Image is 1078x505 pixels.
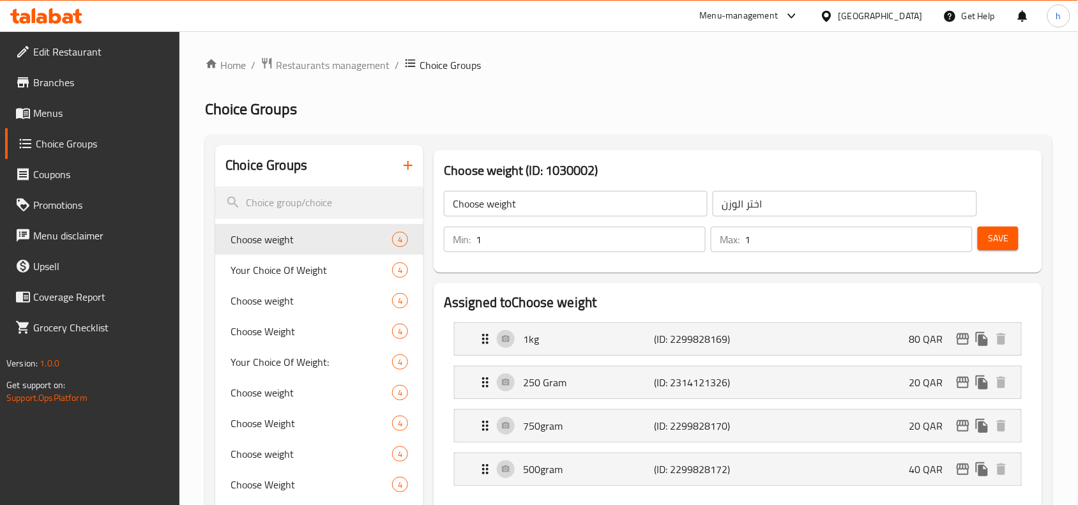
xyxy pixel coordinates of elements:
div: Menu-management [700,8,778,24]
span: Coverage Report [33,289,170,305]
button: edit [953,460,973,479]
h2: Choice Groups [225,156,307,175]
nav: breadcrumb [205,57,1052,73]
a: Promotions [5,190,180,220]
span: Choose Weight [231,477,392,492]
button: duplicate [973,416,992,435]
li: / [251,57,255,73]
input: search [215,186,423,219]
span: 4 [393,356,407,368]
a: Menu disclaimer [5,220,180,251]
span: Menu disclaimer [33,228,170,243]
div: Your Choice Of Weight4 [215,255,423,285]
div: Expand [455,410,1021,442]
span: Choose Weight [231,416,392,431]
h3: Choose weight (ID: 1030002) [444,160,1032,181]
span: Grocery Checklist [33,320,170,335]
span: 1.0.0 [40,355,59,372]
li: / [395,57,399,73]
span: Choice Groups [205,94,297,123]
p: 80 QAR [909,331,953,347]
span: Menus [33,105,170,121]
div: Choices [392,354,408,370]
a: Coverage Report [5,282,180,312]
div: Your Choice Of Weight:4 [215,347,423,377]
div: Choices [392,262,408,278]
a: Grocery Checklist [5,312,180,343]
div: Expand [455,366,1021,398]
div: Choose weight4 [215,285,423,316]
div: Choose Weight4 [215,469,423,500]
button: delete [992,416,1011,435]
button: duplicate [973,460,992,479]
a: Restaurants management [261,57,390,73]
span: 4 [393,234,407,246]
div: Expand [455,453,1021,485]
div: Choices [392,293,408,308]
div: Choices [392,385,408,400]
span: h [1056,9,1061,23]
h2: Assigned to Choose weight [444,293,1032,312]
button: duplicate [973,329,992,349]
button: Save [978,227,1019,250]
a: Upsell [5,251,180,282]
span: Choose weight [231,293,392,308]
div: Choices [392,232,408,247]
span: Choice Groups [420,57,481,73]
p: (ID: 2299828172) [654,462,741,477]
a: Choice Groups [5,128,180,159]
a: Support.OpsPlatform [6,389,87,406]
button: delete [992,460,1011,479]
span: 4 [393,479,407,491]
div: Choices [392,324,408,339]
span: Choose Weight [231,324,392,339]
span: Choose weight [231,385,392,400]
div: Choices [392,477,408,492]
p: 500gram [523,462,654,477]
li: Expand [444,361,1032,404]
a: Coupons [5,159,180,190]
span: 4 [393,295,407,307]
button: delete [992,373,1011,392]
span: Choose weight [231,232,392,247]
p: (ID: 2299828169) [654,331,741,347]
div: Choose weight4 [215,224,423,255]
span: 4 [393,448,407,460]
span: 4 [393,387,407,399]
button: delete [992,329,1011,349]
li: Expand [444,317,1032,361]
p: 20 QAR [909,375,953,390]
span: Branches [33,75,170,90]
a: Branches [5,67,180,98]
a: Home [205,57,246,73]
div: Choose weight4 [215,439,423,469]
span: Your Choice Of Weight: [231,354,392,370]
p: 750gram [523,418,654,433]
p: Min: [453,232,471,247]
span: Choice Groups [36,136,170,151]
span: Save [988,230,1008,246]
button: duplicate [973,373,992,392]
div: Choices [392,446,408,462]
span: Restaurants management [276,57,390,73]
span: Version: [6,355,38,372]
button: edit [953,416,973,435]
div: Choose Weight4 [215,408,423,439]
span: Choose weight [231,446,392,462]
div: Choose weight4 [215,377,423,408]
p: (ID: 2314121326) [654,375,741,390]
a: Menus [5,98,180,128]
div: [GEOGRAPHIC_DATA] [839,9,923,23]
p: (ID: 2299828170) [654,418,741,433]
button: edit [953,373,973,392]
span: Promotions [33,197,170,213]
p: 1kg [523,331,654,347]
div: Expand [455,323,1021,355]
p: 250 Gram [523,375,654,390]
span: Get support on: [6,377,65,393]
p: 20 QAR [909,418,953,433]
span: Edit Restaurant [33,44,170,59]
li: Expand [444,448,1032,491]
span: 4 [393,264,407,276]
p: 40 QAR [909,462,953,477]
